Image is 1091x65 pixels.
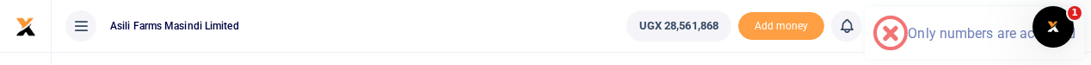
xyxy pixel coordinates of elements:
span: UGX 28,561,868 [639,17,718,35]
iframe: Intercom live chat [1032,6,1074,48]
img: logo-small [15,16,36,37]
a: UGX 28,561,868 [626,10,731,42]
a: logo-small logo-large logo-large [15,19,36,32]
span: Add money [738,12,824,41]
a: Add money [738,18,824,31]
li: Toup your wallet [738,12,824,41]
span: Asili Farms Masindi Limited [103,18,246,34]
div: Only numbers are accepted [908,25,1076,42]
li: Wallet ballance [619,10,738,42]
span: 1 [1068,6,1082,20]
